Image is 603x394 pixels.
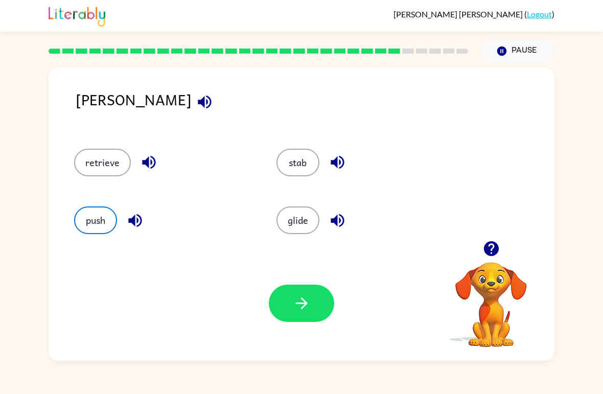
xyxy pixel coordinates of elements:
[276,149,319,176] button: stab
[440,246,542,349] video: Your browser must support playing .mp4 files to use Literably. Please try using another browser.
[393,9,524,19] span: [PERSON_NAME] [PERSON_NAME]
[74,206,117,234] button: push
[74,149,131,176] button: retrieve
[49,4,105,27] img: Literably
[527,9,552,19] a: Logout
[76,88,554,128] div: [PERSON_NAME]
[480,39,554,63] button: Pause
[276,206,319,234] button: glide
[393,9,554,19] div: ( )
